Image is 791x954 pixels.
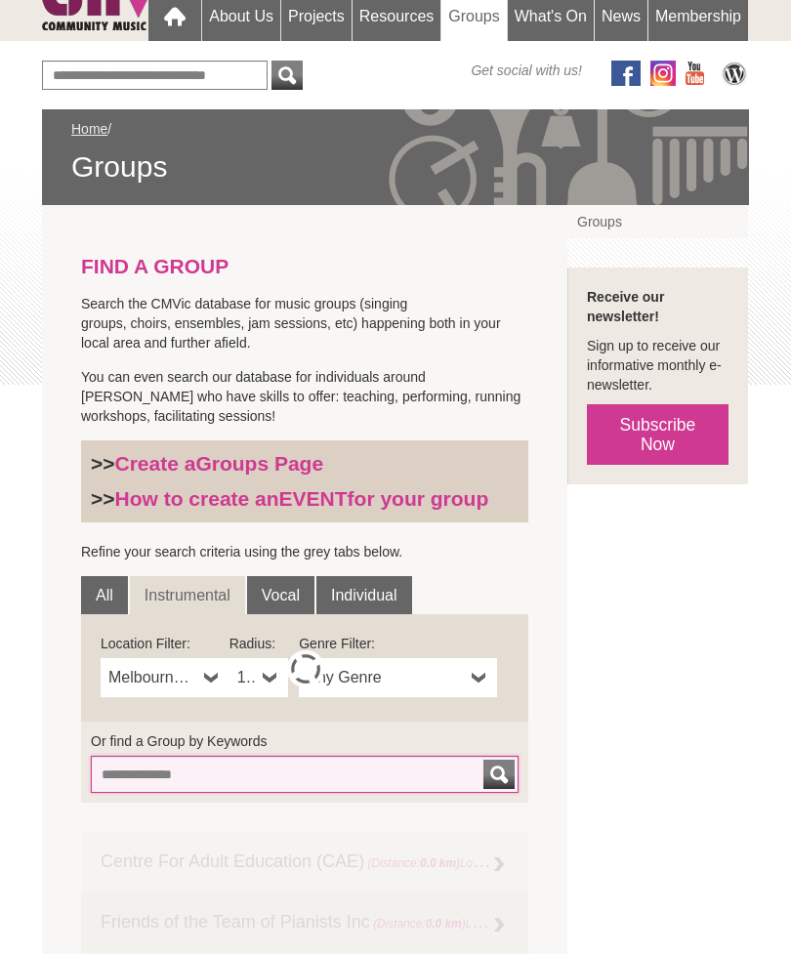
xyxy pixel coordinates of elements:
[81,892,528,953] a: Friends of the Team of Pianists Inc (Distance:0.0 km)Loc:Various suburbs across [GEOGRAPHIC_DATA]...
[307,666,464,689] span: Any Genre
[81,576,128,615] a: All
[81,294,528,353] p: Search the CMVic database for music groups (singing groups, choirs, ensembles, jam sessions, etc)...
[229,634,288,653] label: Radius:
[587,289,664,324] strong: Receive our newsletter!
[101,658,229,697] a: Melbourne CBD
[364,851,762,871] span: Loc: , Genre: , Members:
[720,61,749,86] img: CMVic Blog
[316,576,412,615] a: Individual
[237,666,255,689] span: 10km
[91,486,519,512] h3: >>
[426,917,462,931] strong: 0.0 km
[367,856,460,870] span: (Distance: )
[587,404,729,465] a: Subscribe Now
[81,832,528,892] a: Centre For Adult Education (CAE) (Distance:0.0 km)Loc:Melbouren, Genre:, Members:
[71,148,720,186] span: Groups
[650,61,676,86] img: icon-instagram.png
[299,658,497,697] a: Any Genre
[471,61,582,80] span: Get social with us!
[91,731,519,751] label: Or find a Group by Keywords
[81,542,528,561] p: Refine your search criteria using the grey tabs below.
[108,666,196,689] span: Melbourne CBD
[420,856,456,870] strong: 0.0 km
[101,634,229,653] label: Location Filter:
[115,487,489,510] a: How to create anEVENTfor your group
[91,451,519,477] h3: >>
[130,576,245,615] a: Instrumental
[71,119,720,186] div: /
[567,205,748,238] a: Groups
[71,121,107,137] a: Home
[81,367,528,426] p: You can even search our database for individuals around [PERSON_NAME] who have skills to offer: t...
[299,634,497,653] label: Genre Filter:
[229,658,288,697] a: 10km
[587,336,729,394] p: Sign up to receive our informative monthly e-newsletter.
[115,452,324,475] a: Create aGroups Page
[279,487,348,510] strong: EVENT
[247,576,314,615] a: Vocal
[81,255,229,277] strong: FIND A GROUP
[373,917,466,931] span: (Distance: )
[195,452,323,475] strong: Groups Page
